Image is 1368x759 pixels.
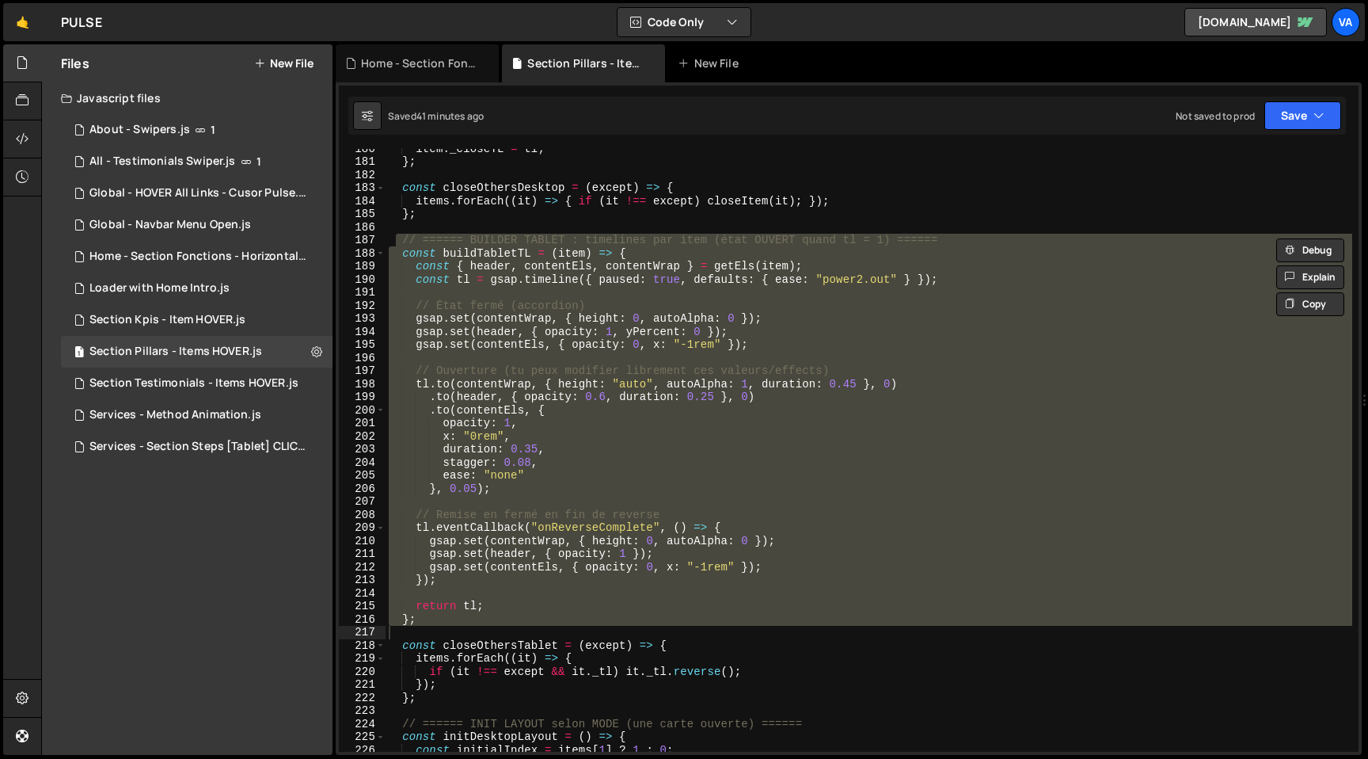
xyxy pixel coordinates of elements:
div: 200 [339,404,386,418]
button: Debug [1276,238,1344,262]
div: 181 [339,155,386,169]
div: 202 [339,430,386,444]
div: 221 [339,678,386,692]
div: 197 [339,364,386,378]
div: 184 [339,195,386,208]
div: 217 [339,626,386,639]
button: Save [1264,101,1341,130]
a: [DOMAIN_NAME] [1184,8,1327,36]
div: 219 [339,652,386,666]
div: Javascript files [42,82,332,114]
div: 218 [339,639,386,653]
div: 16253/45227.js [61,273,332,304]
div: 191 [339,286,386,299]
span: 1 [74,347,84,360]
div: PULSE [61,13,102,32]
div: 220 [339,666,386,679]
div: 210 [339,535,386,548]
a: 🤙 [3,3,42,41]
div: Home - Section Fonctions - Horizontal scroll.js [89,250,308,264]
div: 196 [339,352,386,365]
div: 190 [339,273,386,287]
div: Global - Navbar Menu Open.js [89,218,251,232]
div: 198 [339,378,386,391]
div: Loader with Home Intro.js [89,281,230,296]
button: Explain [1276,265,1344,289]
div: 189 [339,260,386,273]
button: Copy [1276,292,1344,316]
div: 192 [339,299,386,313]
div: All - Testimonials Swiper.js [89,154,235,169]
div: 185 [339,208,386,221]
div: 195 [339,338,386,352]
div: 16253/45676.js [61,177,338,209]
div: 16253/44878.js [61,399,332,431]
div: Section Pillars - Items HOVER.js [527,55,646,71]
div: 203 [339,443,386,456]
div: 223 [339,704,386,718]
div: 208 [339,509,386,522]
div: 193 [339,312,386,326]
div: 16253/44426.js [61,209,332,241]
div: 16253/45780.js [61,146,332,177]
div: 215 [339,600,386,613]
div: Home - Section Fonctions - Horizontal scroll.js [361,55,480,71]
div: 16253/45325.js [61,368,332,399]
div: Services - Method Animation.js [89,408,261,422]
div: Global - HOVER All Links - Cusor Pulse.js [89,186,308,200]
span: 1 [256,155,261,168]
div: 225 [339,730,386,744]
div: 16253/44485.js [61,304,332,336]
div: 224 [339,718,386,731]
div: 183 [339,181,386,195]
div: 199 [339,391,386,404]
div: 211 [339,547,386,561]
div: 194 [339,326,386,339]
div: Not saved to prod [1176,109,1255,123]
div: Services - Section Steps [Tablet] CLICK.js [89,440,308,454]
div: 16253/43838.js [61,114,332,146]
div: 216 [339,613,386,627]
div: 16253/45820.js [61,241,338,273]
button: Code Only [617,8,750,36]
div: 16253/44429.js [61,336,332,368]
div: 222 [339,692,386,705]
div: 180 [339,143,386,156]
div: 188 [339,247,386,261]
div: 41 minutes ago [416,109,484,123]
div: 207 [339,495,386,509]
button: New File [254,57,313,70]
h2: Files [61,55,89,72]
div: 16253/45790.js [61,431,338,463]
div: About - Swipers.js [89,123,190,137]
div: 206 [339,482,386,496]
div: Section Kpis - Item HOVER.js [89,313,245,327]
a: Va [1332,8,1360,36]
div: 214 [339,587,386,601]
div: 226 [339,744,386,757]
div: Section Pillars - Items HOVER.js [89,345,262,359]
span: 1 [211,124,215,136]
div: 201 [339,417,386,430]
div: 209 [339,521,386,535]
div: 213 [339,574,386,587]
div: 182 [339,169,386,182]
div: 204 [339,456,386,470]
div: 205 [339,469,386,482]
div: New File [678,55,744,71]
div: 212 [339,561,386,574]
div: 187 [339,234,386,247]
div: Saved [388,109,484,123]
div: 186 [339,221,386,235]
div: Section Testimonials - Items HOVER.js [89,376,298,391]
